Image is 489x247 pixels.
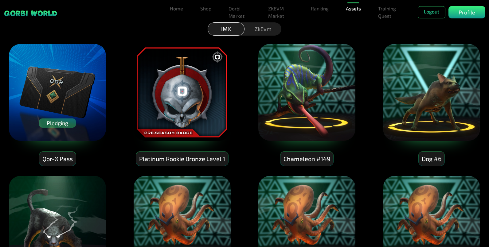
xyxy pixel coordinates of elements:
[133,43,231,141] img: Platinum Rookie Bronze Level 1
[244,22,281,36] div: ZkEvm
[376,2,405,22] a: Training Quest
[198,2,214,15] a: Shop
[4,10,58,17] img: sticky brand-logo
[258,43,356,141] img: Chameleon #149
[39,118,76,128] div: Pledging
[459,8,475,17] p: Profile
[382,43,481,141] img: Dog #6
[8,43,107,141] img: Qor-X Pass
[226,2,253,22] a: Qorbi Market
[136,152,228,166] div: Platinum Rookie Bronze Level 1
[266,2,296,22] a: ZKEVM Market
[208,22,244,36] div: IMX
[343,2,363,15] a: Assets
[308,2,331,15] a: Ranking
[419,152,444,166] div: Dog #6
[418,6,445,18] button: Logout
[167,2,186,15] a: Home
[280,152,333,166] div: Chameleon #149
[39,152,76,166] div: Qor-X Pass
